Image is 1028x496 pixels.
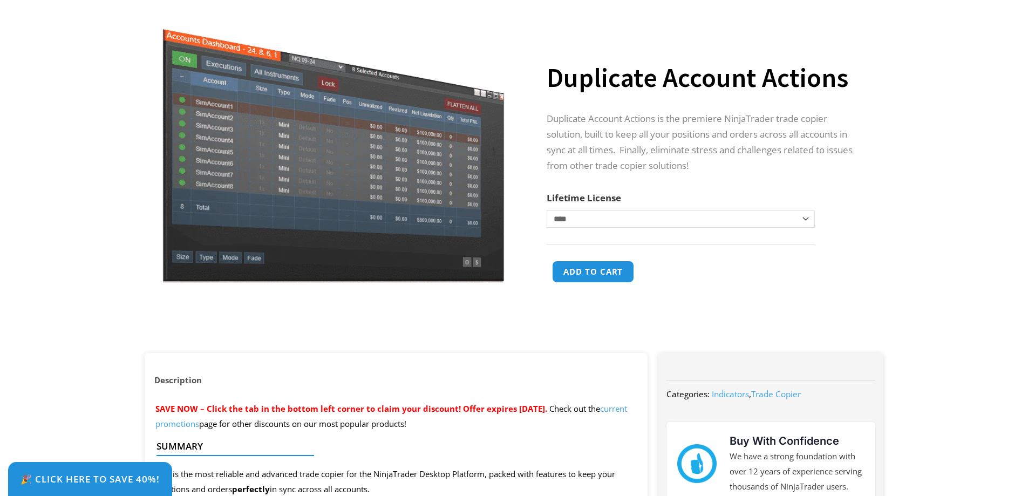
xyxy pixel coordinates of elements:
[666,389,710,399] span: Categories:
[751,389,801,399] a: Trade Copier
[21,474,160,484] span: 🎉 Click Here to save 40%!
[730,449,864,494] p: We have a strong foundation with over 12 years of experience serving thousands of NinjaTrader users.
[155,402,637,432] p: Check out the page for other discounts on our most popular products!
[677,444,716,483] img: mark thumbs good 43913 | Affordable Indicators – NinjaTrader
[712,389,749,399] a: Indicators
[160,7,507,283] img: Screenshot 2024-08-26 15414455555 | Affordable Indicators – NinjaTrader
[730,433,864,449] h3: Buy With Confidence
[547,192,621,204] label: Lifetime License
[156,441,628,452] h4: Summary
[547,59,862,97] h1: Duplicate Account Actions
[145,370,212,391] a: Description
[712,389,801,399] span: ,
[547,111,862,174] p: Duplicate Account Actions is the premiere NinjaTrader trade copier solution, built to keep all yo...
[8,462,172,496] a: 🎉 Click Here to save 40%!
[155,403,547,414] span: SAVE NOW – Click the tab in the bottom left corner to claim your discount! Offer expires [DATE].
[552,261,634,283] button: Add to cart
